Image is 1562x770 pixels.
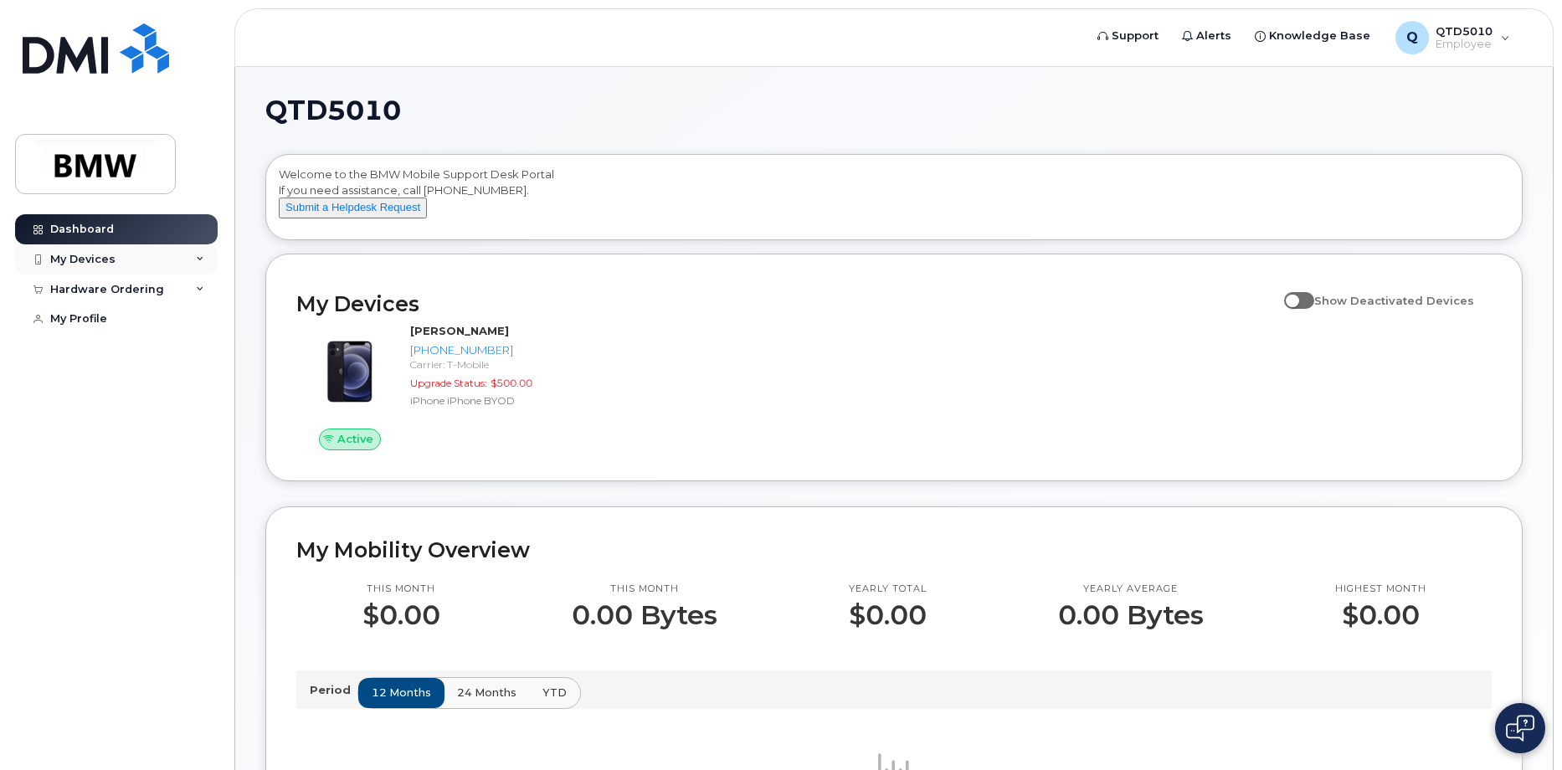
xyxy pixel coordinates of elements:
p: This month [572,583,717,596]
img: image20231002-3703462-15mqxqi.jpeg [310,331,390,412]
p: 0.00 Bytes [572,600,717,630]
span: $500.00 [491,377,532,389]
p: $0.00 [1335,600,1426,630]
h2: My Devices [296,291,1276,316]
p: $0.00 [362,600,440,630]
span: QTD5010 [265,98,401,123]
div: iPhone iPhone BYOD [410,393,573,408]
button: Submit a Helpdesk Request [279,198,427,218]
span: Upgrade Status: [410,377,487,389]
p: 0.00 Bytes [1058,600,1204,630]
p: $0.00 [849,600,927,630]
input: Show Deactivated Devices [1284,285,1297,298]
p: This month [362,583,440,596]
p: Period [310,682,357,698]
span: Active [337,431,373,447]
a: Submit a Helpdesk Request [279,200,427,213]
img: Open chat [1506,715,1534,742]
div: Carrier: T-Mobile [410,357,573,372]
h2: My Mobility Overview [296,537,1492,562]
p: Yearly average [1058,583,1204,596]
div: Welcome to the BMW Mobile Support Desk Portal If you need assistance, call [PHONE_NUMBER]. [279,167,1509,234]
p: Yearly total [849,583,927,596]
strong: [PERSON_NAME] [410,324,509,337]
div: [PHONE_NUMBER] [410,342,573,358]
p: Highest month [1335,583,1426,596]
span: YTD [542,685,567,701]
span: Show Deactivated Devices [1314,294,1474,307]
a: Active[PERSON_NAME][PHONE_NUMBER]Carrier: T-MobileUpgrade Status:$500.00iPhone iPhone BYOD [296,323,580,450]
span: 24 months [457,685,516,701]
